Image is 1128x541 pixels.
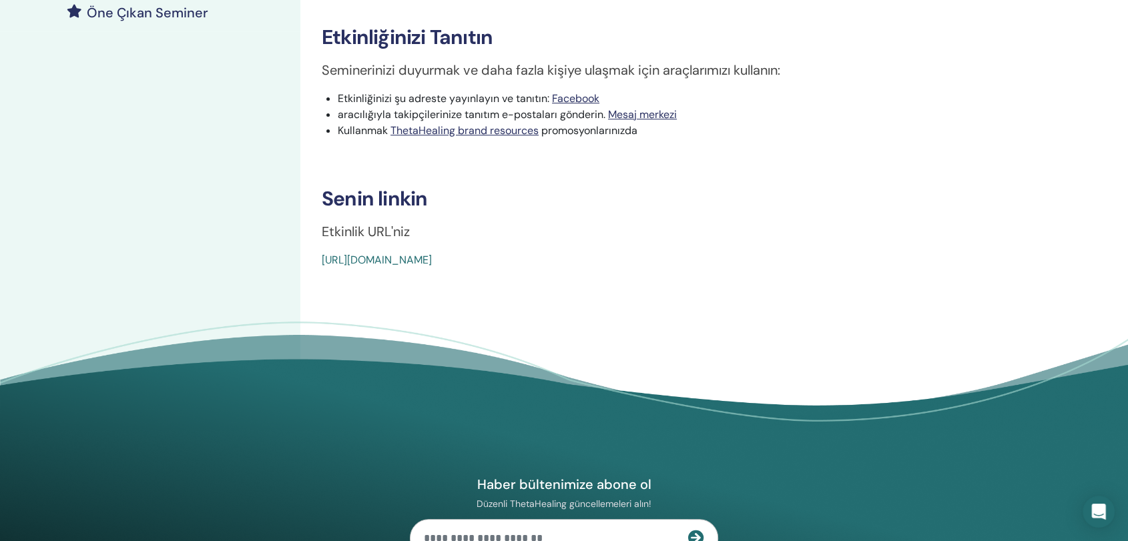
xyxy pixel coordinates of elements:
a: ThetaHealing brand resources [390,123,539,137]
p: Düzenli ThetaHealing güncellemeleri alın! [410,498,718,510]
div: Open Intercom Messenger [1083,496,1115,528]
h4: Haber bültenimize abone ol [410,476,718,493]
h3: Etkinliğinizi Tanıtın [322,25,1031,49]
a: Facebook [552,91,599,105]
p: Etkinlik URL'niz [322,221,1031,241]
h3: Senin linkin [322,187,1031,211]
li: Kullanmak promosyonlarınızda [338,123,1031,139]
a: [URL][DOMAIN_NAME] [322,253,432,267]
li: Etkinliğinizi şu adreste yayınlayın ve tanıtın: [338,91,1031,107]
li: aracılığıyla takipçilerinize tanıtım e-postaları gönderin. [338,107,1031,123]
a: Mesaj merkezi [608,107,677,121]
h4: Öne Çıkan Seminer [87,5,208,21]
p: Seminerinizi duyurmak ve daha fazla kişiye ulaşmak için araçlarımızı kullanın: [322,60,1031,80]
